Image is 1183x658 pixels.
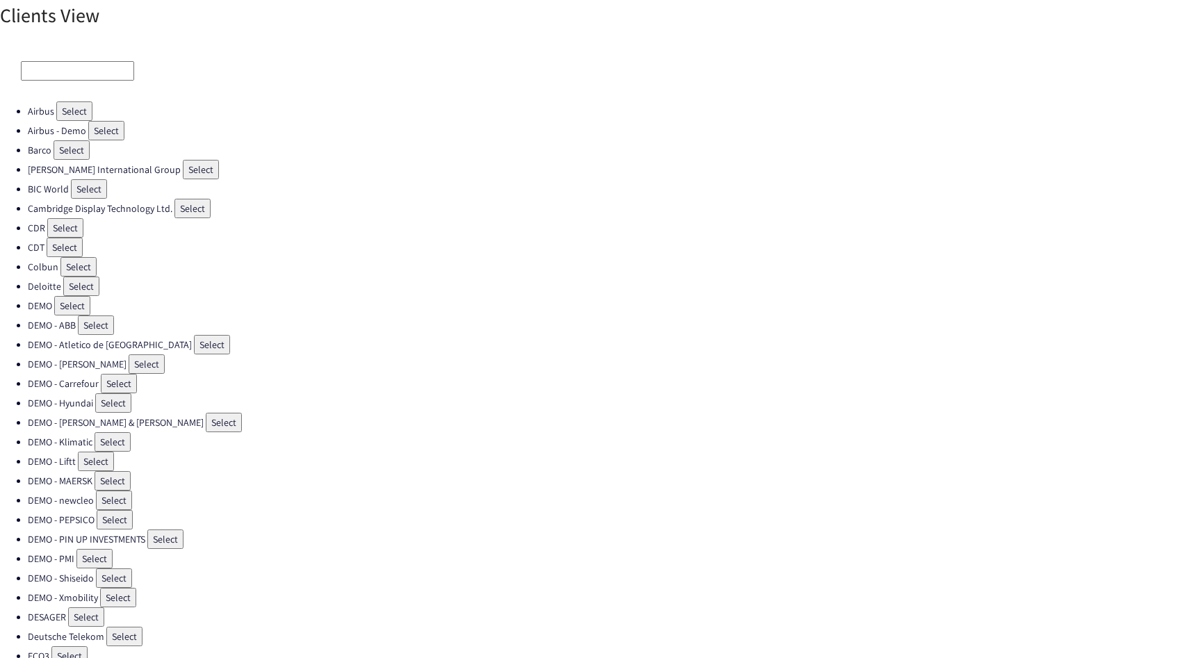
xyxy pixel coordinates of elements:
button: Select [54,296,90,315]
button: Select [95,471,131,491]
button: Select [174,199,211,218]
li: DEMO - Liftt [28,452,1183,471]
button: Select [68,607,104,627]
li: DEMO - PIN UP INVESTMENTS [28,529,1183,549]
li: Airbus - Demo [28,121,1183,140]
li: DESAGER [28,607,1183,627]
li: DEMO - Atletico de [GEOGRAPHIC_DATA] [28,335,1183,354]
li: DEMO - Shiseido [28,568,1183,588]
li: CDR [28,218,1183,238]
li: DEMO - Xmobility [28,588,1183,607]
button: Select [56,101,92,121]
button: Select [71,179,107,199]
button: Select [88,121,124,140]
li: DEMO - PMI [28,549,1183,568]
button: Select [63,277,99,296]
button: Select [147,529,183,549]
button: Select [76,549,113,568]
button: Select [60,257,97,277]
li: DEMO - Klimatic [28,432,1183,452]
li: Colbun [28,257,1183,277]
button: Select [129,354,165,374]
li: [PERSON_NAME] International Group [28,160,1183,179]
li: Cambridge Display Technology Ltd. [28,199,1183,218]
li: DEMO - Carrefour [28,374,1183,393]
li: Barco [28,140,1183,160]
button: Select [95,393,131,413]
li: DEMO [28,296,1183,315]
li: Deutsche Telekom [28,627,1183,646]
li: DEMO - PEPSICO [28,510,1183,529]
button: Select [47,218,83,238]
button: Select [106,627,142,646]
li: Airbus [28,101,1183,121]
button: Select [100,588,136,607]
button: Select [97,510,133,529]
button: Select [54,140,90,160]
iframe: Chat Widget [1113,591,1183,658]
button: Select [101,374,137,393]
li: DEMO - MAERSK [28,471,1183,491]
button: Select [194,335,230,354]
li: DEMO - [PERSON_NAME] & [PERSON_NAME] [28,413,1183,432]
button: Select [95,432,131,452]
button: Select [206,413,242,432]
button: Select [78,315,114,335]
button: Select [47,238,83,257]
button: Select [78,452,114,471]
li: DEMO - ABB [28,315,1183,335]
li: CDT [28,238,1183,257]
div: Widget de chat [1113,591,1183,658]
li: Deloitte [28,277,1183,296]
li: BIC World [28,179,1183,199]
li: DEMO - [PERSON_NAME] [28,354,1183,374]
li: DEMO - newcleo [28,491,1183,510]
button: Select [183,160,219,179]
button: Select [96,491,132,510]
li: DEMO - Hyundai [28,393,1183,413]
button: Select [96,568,132,588]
